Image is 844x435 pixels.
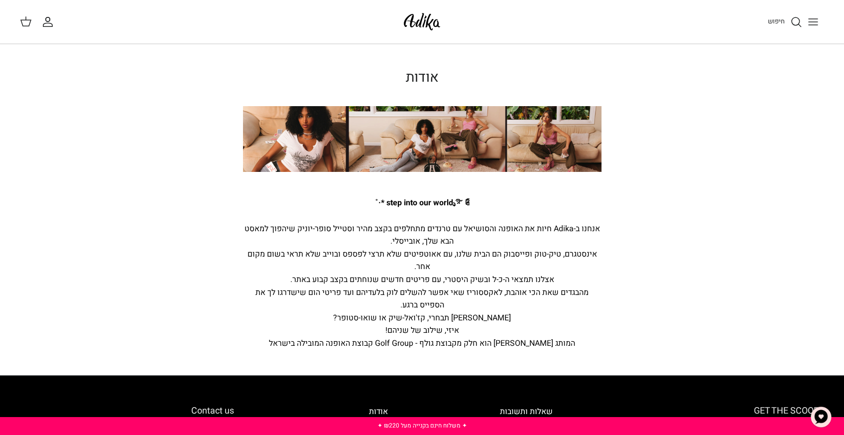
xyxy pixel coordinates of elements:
[768,16,802,28] a: חיפוש
[42,16,58,28] a: החשבון שלי
[802,11,824,33] button: Toggle menu
[768,16,785,26] span: חיפוש
[243,210,602,337] div: אנחנו ב-Adika חיות את האופנה והסושיאל עם טרנדים מתחלפים בקצב מהיר וסטייל סופר-יוניק שיהפוך למאסט ...
[25,406,234,417] h6: Contact us
[665,406,819,417] h6: GET THE SCOOP
[375,197,469,209] strong: step into our world ೃ࿐ ༊ *·˚
[369,406,388,418] a: אודות
[243,69,602,86] h1: אודות
[401,10,443,33] img: Adika IL
[377,421,467,430] a: ✦ משלוח חינם בקנייה מעל ₪220 ✦
[500,406,553,418] a: שאלות ותשובות
[806,402,836,432] button: צ'אט
[243,337,602,350] div: המותג [PERSON_NAME] הוא חלק מקבוצת גולף - Golf Group קבוצת האופנה המובילה בישראל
